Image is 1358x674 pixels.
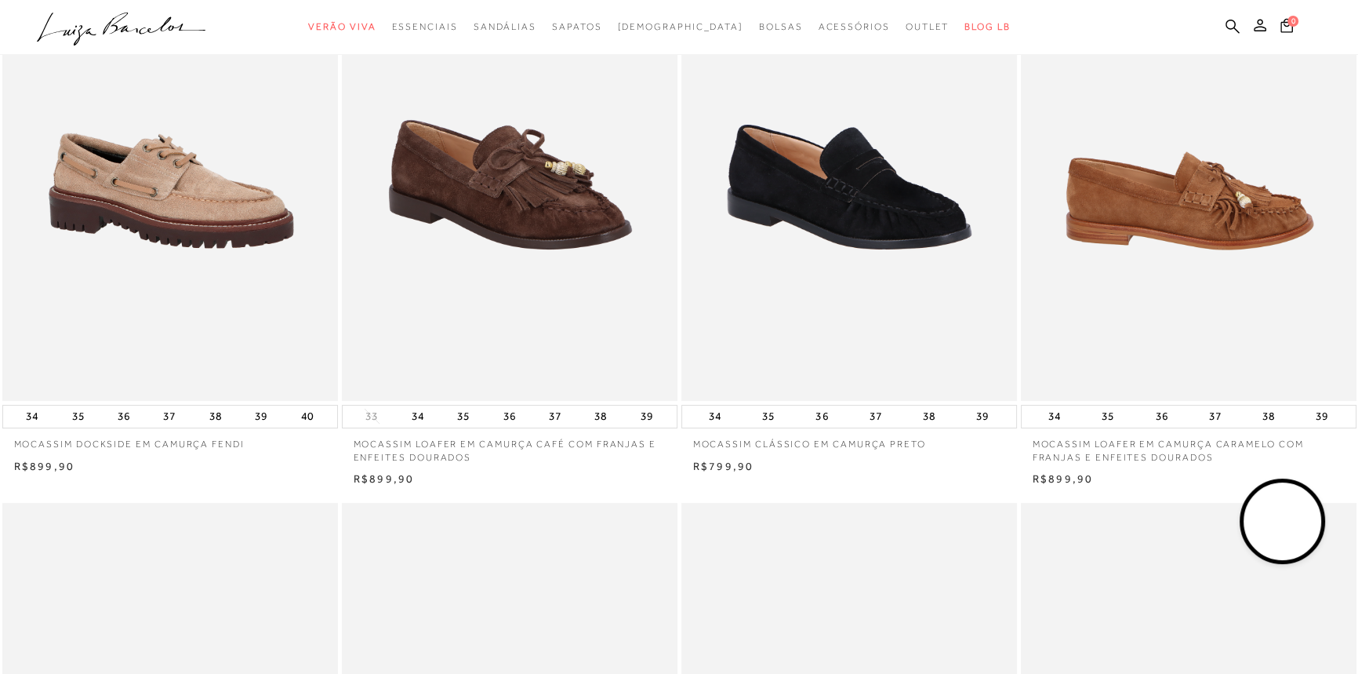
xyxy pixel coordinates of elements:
button: 35 [1097,406,1119,428]
button: 39 [971,406,993,428]
span: [DEMOGRAPHIC_DATA] [617,21,743,32]
a: categoryNavScreenReaderText [391,13,457,42]
span: R$899,90 [1033,472,1094,485]
button: 36 [1150,406,1172,428]
button: 39 [1311,406,1333,428]
button: 34 [704,406,726,428]
span: Acessórios [819,21,890,32]
span: Bolsas [759,21,803,32]
button: 38 [1258,406,1280,428]
button: 35 [452,406,474,428]
button: 40 [296,406,318,428]
a: MOCASSIM LOAFER EM CAMURÇA CAFÉ COM FRANJAS E ENFEITES DOURADOS [342,428,677,465]
span: R$799,90 [693,460,754,472]
a: MOCASSIM CLÁSSICO EM CAMURÇA PRETO [681,428,1017,451]
button: 39 [636,406,658,428]
button: 33 [361,409,383,424]
span: BLOG LB [964,21,1010,32]
button: 34 [407,406,429,428]
button: 37 [865,406,887,428]
button: 36 [811,406,833,428]
button: 34 [1044,406,1066,428]
span: Essenciais [391,21,457,32]
a: noSubCategoriesText [617,13,743,42]
a: BLOG LB [964,13,1010,42]
button: 37 [544,406,566,428]
button: 36 [113,406,135,428]
button: 38 [918,406,940,428]
button: 37 [158,406,180,428]
button: 35 [67,406,89,428]
button: 36 [498,406,520,428]
a: MOCASSIM LOAFER EM CAMURÇA CARAMELO COM FRANJAS E ENFEITES DOURADOS [1021,428,1356,465]
span: Sandálias [474,21,536,32]
a: categoryNavScreenReaderText [474,13,536,42]
button: 37 [1204,406,1226,428]
span: R$899,90 [14,460,75,472]
a: MOCASSIM DOCKSIDE EM CAMURÇA FENDI [2,428,338,451]
a: categoryNavScreenReaderText [759,13,803,42]
button: 35 [757,406,779,428]
button: 0 [1276,17,1298,38]
button: 38 [590,406,612,428]
span: 0 [1287,16,1298,27]
span: R$899,90 [354,472,415,485]
span: Outlet [906,21,950,32]
a: categoryNavScreenReaderText [308,13,376,42]
button: 38 [205,406,227,428]
span: Sapatos [552,21,601,32]
a: categoryNavScreenReaderText [819,13,890,42]
button: 34 [21,406,43,428]
button: 39 [250,406,272,428]
a: categoryNavScreenReaderText [552,13,601,42]
a: categoryNavScreenReaderText [906,13,950,42]
span: Verão Viva [308,21,376,32]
